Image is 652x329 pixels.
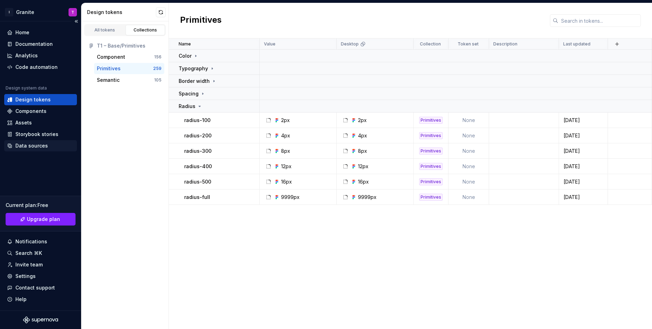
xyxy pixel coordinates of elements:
[358,132,367,139] div: 4px
[281,132,290,139] div: 4px
[15,250,42,257] div: Search ⌘K
[94,51,164,63] button: Component156
[419,117,443,124] div: Primitives
[358,178,369,185] div: 16px
[6,202,76,209] div: Current plan : Free
[15,296,27,303] div: Help
[281,163,292,170] div: 12px
[559,163,607,170] div: [DATE]
[419,163,443,170] div: Primitives
[358,117,367,124] div: 2px
[71,9,74,15] div: T
[281,194,300,201] div: 9999px
[15,261,43,268] div: Invite team
[94,63,164,74] button: Primitives259
[4,271,77,282] a: Settings
[358,163,368,170] div: 12px
[6,85,47,91] div: Design system data
[419,194,443,201] div: Primitives
[559,178,607,185] div: [DATE]
[179,52,192,59] p: Color
[128,27,163,33] div: Collections
[15,41,53,48] div: Documentation
[4,236,77,247] button: Notifications
[15,142,48,149] div: Data sources
[4,294,77,305] button: Help
[6,213,76,226] a: Upgrade plan
[15,131,58,138] div: Storybook stories
[449,113,489,128] td: None
[449,143,489,159] td: None
[449,159,489,174] td: None
[358,194,377,201] div: 9999px
[281,178,292,185] div: 16px
[4,129,77,140] a: Storybook stories
[184,117,210,124] p: radius-100
[179,90,199,97] p: Spacing
[4,259,77,270] a: Invite team
[4,38,77,50] a: Documentation
[179,103,195,110] p: Radius
[184,178,211,185] p: radius-500
[559,132,607,139] div: [DATE]
[87,9,156,16] div: Design tokens
[97,77,120,84] div: Semantic
[449,174,489,189] td: None
[419,178,443,185] div: Primitives
[179,41,191,47] p: Name
[559,194,607,201] div: [DATE]
[23,316,58,323] svg: Supernova Logo
[419,148,443,155] div: Primitives
[15,273,36,280] div: Settings
[97,53,125,60] div: Component
[493,41,517,47] p: Description
[16,9,34,16] div: Granite
[563,41,590,47] p: Last updated
[15,238,47,245] div: Notifications
[341,41,359,47] p: Desktop
[97,65,121,72] div: Primitives
[1,5,80,20] button: IGraniteT
[4,140,77,151] a: Data sources
[15,108,46,115] div: Components
[184,163,212,170] p: radius-400
[15,284,55,291] div: Contact support
[4,50,77,61] a: Analytics
[154,54,162,60] div: 156
[281,148,290,155] div: 8px
[4,117,77,128] a: Assets
[97,42,162,49] div: T1 – Base/Primitives
[15,119,32,126] div: Assets
[153,66,162,71] div: 259
[94,74,164,86] button: Semantic105
[15,29,29,36] div: Home
[4,248,77,259] button: Search ⌘K
[184,148,212,155] p: radius-300
[184,132,212,139] p: radius-200
[420,41,441,47] p: Collection
[4,106,77,117] a: Components
[281,117,290,124] div: 2px
[4,27,77,38] a: Home
[71,16,81,26] button: Collapse sidebar
[4,282,77,293] button: Contact support
[419,132,443,139] div: Primitives
[15,64,58,71] div: Code automation
[87,27,122,33] div: All tokens
[264,41,275,47] p: Value
[559,117,607,124] div: [DATE]
[558,14,641,27] input: Search in tokens...
[184,194,210,201] p: radius-full
[4,62,77,73] a: Code automation
[4,94,77,105] a: Design tokens
[180,14,222,27] h2: Primitives
[449,189,489,205] td: None
[5,8,13,16] div: I
[179,78,210,85] p: Border width
[15,96,51,103] div: Design tokens
[559,148,607,155] div: [DATE]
